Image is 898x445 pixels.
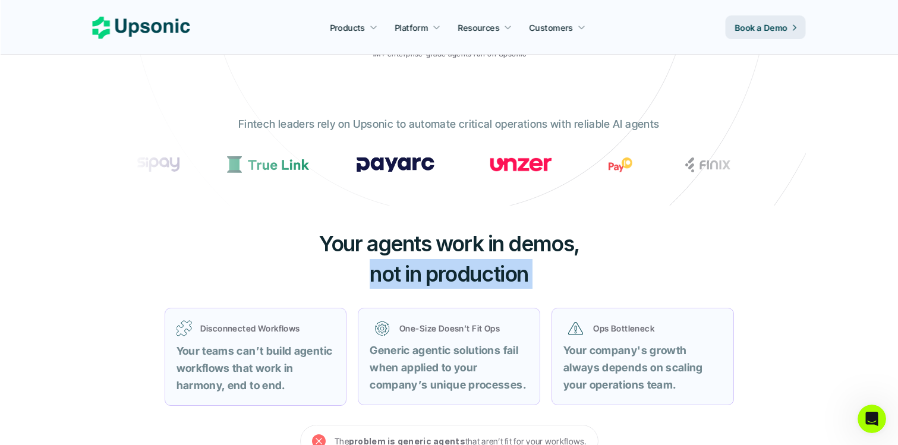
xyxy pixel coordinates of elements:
span: not in production [370,261,528,287]
strong: Generic agentic solutions fail when applied to your company’s unique processes. [370,344,526,391]
strong: Your company's growth always depends on scaling your operations team. [563,344,705,391]
p: Products [330,21,365,34]
p: Customers [530,21,574,34]
p: One-Size Doesn’t Fit Ops [399,322,523,334]
p: Disconnected Workflows [200,322,335,334]
p: Fintech leaders rely on Upsonic to automate critical operations with reliable AI agents [238,116,659,133]
a: Book a Demo [726,15,806,39]
p: Book a Demo [735,21,788,34]
p: Ops Bottleneck [593,322,717,334]
p: Platform [395,21,428,34]
iframe: Intercom live chat [858,405,886,433]
a: Products [323,17,385,38]
span: Your agents work in demos, [319,231,579,257]
p: Resources [458,21,500,34]
strong: Your teams can’t build agentic workflows that work in harmony, end to end. [177,345,335,392]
